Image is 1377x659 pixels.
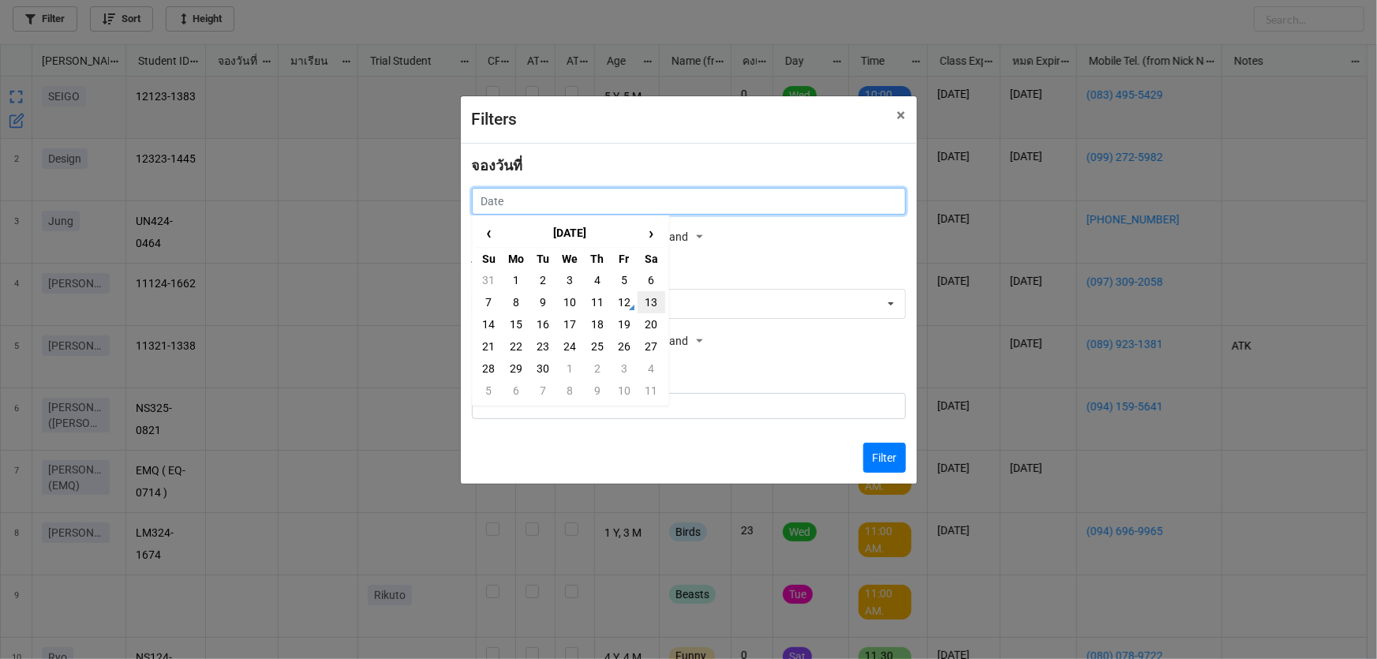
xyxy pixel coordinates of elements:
td: 1 [503,269,529,291]
td: 9 [529,291,556,313]
td: 16 [529,313,556,335]
td: 10 [556,291,583,313]
td: 14 [476,313,503,335]
td: 7 [476,291,503,313]
td: 25 [584,335,611,358]
div: and [669,330,707,354]
td: 5 [611,269,638,291]
td: 8 [556,380,583,402]
td: 19 [611,313,638,335]
td: 18 [584,313,611,335]
span: × [897,106,906,125]
td: 21 [476,335,503,358]
input: Date [472,188,906,215]
td: 7 [529,380,556,402]
td: 2 [529,269,556,291]
td: 15 [503,313,529,335]
td: 11 [584,291,611,313]
td: 27 [638,335,664,358]
td: 26 [611,335,638,358]
td: 20 [638,313,664,335]
th: Tu [529,247,556,269]
div: and [669,226,707,249]
td: 11 [638,380,664,402]
th: [DATE] [503,219,638,248]
td: 2 [584,358,611,380]
td: 4 [584,269,611,291]
td: 12 [611,291,638,313]
th: We [556,247,583,269]
td: 24 [556,335,583,358]
td: 8 [503,291,529,313]
td: 5 [476,380,503,402]
th: Fr [611,247,638,269]
td: 29 [503,358,529,380]
td: 31 [476,269,503,291]
td: 4 [638,358,664,380]
th: Sa [638,247,664,269]
td: 13 [638,291,664,313]
td: 6 [503,380,529,402]
th: Th [584,247,611,269]
label: จองวันที่ [472,155,523,177]
td: 17 [556,313,583,335]
td: 6 [638,269,664,291]
td: 3 [556,269,583,291]
td: 30 [529,358,556,380]
td: 1 [556,358,583,380]
span: ‹ [477,220,502,246]
span: › [638,220,664,246]
td: 9 [584,380,611,402]
th: Mo [503,247,529,269]
div: Filters [472,107,862,133]
td: 23 [529,335,556,358]
th: Su [476,247,503,269]
button: Filter [863,443,906,473]
td: 22 [503,335,529,358]
td: 3 [611,358,638,380]
td: 28 [476,358,503,380]
td: 10 [611,380,638,402]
